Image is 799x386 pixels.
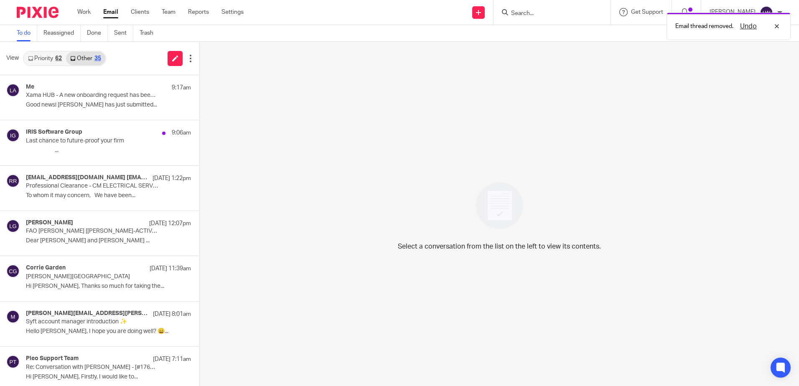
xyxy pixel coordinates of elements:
p: Hi [PERSON_NAME], Thanks so much for taking the... [26,283,191,290]
a: Email [103,8,118,16]
img: svg%3E [6,264,20,278]
p: To whom it may concern, We have been... [26,192,191,199]
p: 9:06am [172,129,191,137]
p: Hi [PERSON_NAME], Firstly, I would like to... [26,373,191,381]
p: Re: Conversation with [PERSON_NAME] - [#176002] [26,364,158,371]
a: Trash [140,25,160,41]
p: Xama HUB - A new onboarding request has been returned [26,92,158,99]
img: svg%3E [6,84,20,97]
img: svg%3E [6,174,20,188]
a: Work [77,8,91,16]
button: Undo [738,21,759,31]
img: image [471,177,529,235]
p: [DATE] 8:01am [153,310,191,318]
p: FAO [PERSON_NAME] [[PERSON_NAME]-ACTIVE.FID5257894] [26,228,158,235]
p: [PERSON_NAME][GEOGRAPHIC_DATA] [26,273,158,280]
h4: Corrie Garden [26,264,66,272]
div: 35 [94,56,101,61]
h4: Me [26,84,34,91]
span: View [6,54,19,63]
a: Priority62 [24,52,66,65]
h4: [PERSON_NAME] [26,219,73,226]
p: [DATE] 11:39am [150,264,191,273]
a: Reports [188,8,209,16]
img: Pixie [17,7,59,18]
h4: Pleo Support Team [26,355,79,362]
h4: [PERSON_NAME][EMAIL_ADDRESS][PERSON_NAME][DOMAIN_NAME] [26,310,149,317]
p: Last chance to future-proof your firm [26,137,158,145]
p: Good news! [PERSON_NAME] has just submitted... [26,102,191,109]
a: Reassigned [43,25,81,41]
a: Settings [221,8,244,16]
img: svg%3E [6,355,20,368]
p: Professional Clearance - CM ELECTRICAL SERVICES ([GEOGRAPHIC_DATA]) LTD [26,183,158,190]
p: Dear [PERSON_NAME] and [PERSON_NAME] ... [26,237,191,244]
a: Clients [131,8,149,16]
a: Team [162,8,176,16]
p: ͏ ͏ ͏ ͏ ͏ ͏ ͏ ͏ ͏ ͏ ͏ ͏ ͏ ͏ ͏ ͏ ͏ ͏ ͏ ͏ ͏ ͏ ͏ ͏... [26,147,191,154]
a: Done [87,25,108,41]
a: Other35 [66,52,105,65]
img: svg%3E [6,219,20,233]
img: svg%3E [760,6,773,19]
a: Sent [114,25,133,41]
a: To do [17,25,37,41]
h4: IRIS Software Group [26,129,82,136]
p: Hello [PERSON_NAME], I hope you are doing well? 😄... [26,328,191,335]
div: 62 [55,56,62,61]
p: Syft account manager introduction ✨ [26,318,158,325]
img: svg%3E [6,129,20,142]
p: 9:17am [172,84,191,92]
h4: [EMAIL_ADDRESS][DOMAIN_NAME] [EMAIL_ADDRESS][DOMAIN_NAME] [26,174,148,181]
p: [DATE] 7:11am [153,355,191,363]
p: Email thread removed. [675,22,733,30]
p: [DATE] 1:22pm [153,174,191,183]
p: [DATE] 12:07pm [149,219,191,228]
p: Select a conversation from the list on the left to view its contents. [398,241,601,251]
img: svg%3E [6,310,20,323]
